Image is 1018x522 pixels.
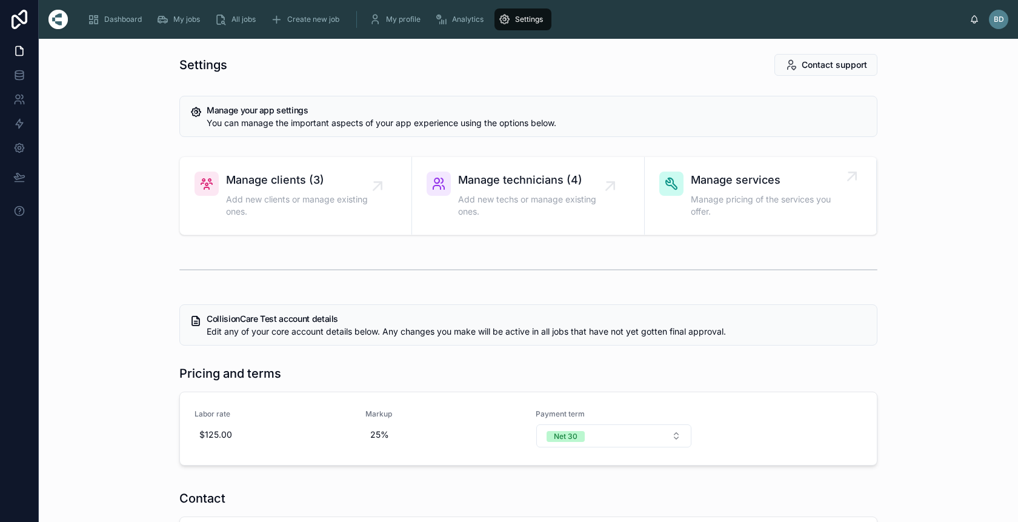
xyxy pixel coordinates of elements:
span: Labor rate [195,409,351,419]
img: App logo [48,10,68,29]
a: Analytics [431,8,492,30]
span: Markup [365,409,522,419]
span: $125.00 [199,429,346,441]
span: Create new job [287,15,339,24]
span: Dashboard [104,15,142,24]
button: Select Button [536,424,691,447]
a: Create new job [267,8,348,30]
span: 25% [370,429,517,441]
a: Manage technicians (4)Add new techs or manage existing ones. [412,157,644,235]
span: Analytics [452,15,484,24]
a: Manage servicesManage pricing of the services you offer. [645,157,877,235]
button: Contact support [774,54,877,76]
span: My jobs [173,15,200,24]
span: Add new clients or manage existing ones. [226,193,378,218]
span: My profile [386,15,421,24]
h5: Manage your app settings [207,106,867,115]
span: All jobs [231,15,256,24]
h1: Pricing and terms [179,365,281,382]
a: My profile [365,8,429,30]
a: Dashboard [84,8,150,30]
span: You can manage the important aspects of your app experience using the options below. [207,118,556,128]
span: BD [994,15,1004,24]
a: Manage clients (3)Add new clients or manage existing ones. [180,157,412,235]
span: Contact support [802,59,867,71]
span: Add new techs or manage existing ones. [458,193,610,218]
h5: CollisionCare Test account details [207,315,867,323]
div: scrollable content [78,6,970,33]
a: My jobs [153,8,208,30]
div: You can manage the important aspects of your app experience using the options below. [207,117,867,129]
h1: Settings [179,56,227,73]
span: Manage clients (3) [226,172,378,189]
div: Net 30 [554,431,577,442]
span: Settings [515,15,543,24]
span: Manage pricing of the services you offer. [691,193,842,218]
span: Manage technicians (4) [458,172,610,189]
span: Edit any of your core account details below. Any changes you make will be active in all jobs that... [207,326,726,336]
h1: Contact [179,490,225,507]
a: All jobs [211,8,264,30]
a: Settings [494,8,551,30]
span: Payment term [536,409,692,419]
span: Manage services [691,172,842,189]
div: Edit any of your core account details below. Any changes you make will be active in all jobs that... [207,326,867,338]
